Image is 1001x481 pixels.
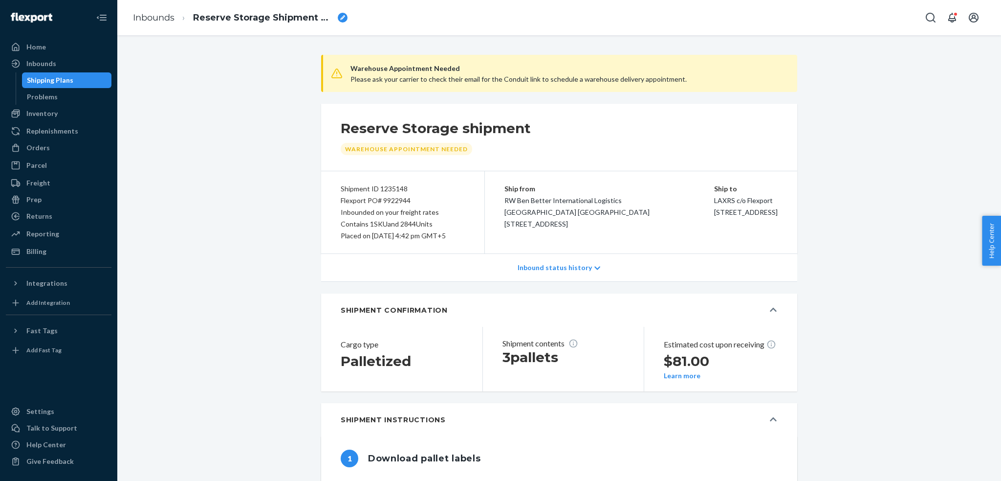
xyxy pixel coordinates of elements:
[6,39,111,55] a: Home
[6,192,111,207] a: Prep
[22,72,112,88] a: Shipping Plans
[518,263,592,273] p: Inbound status history
[26,423,77,433] div: Talk to Support
[664,352,778,370] h2: $81.00
[350,63,785,74] span: Warehouse Appointment Needed
[6,123,111,139] a: Replenishments
[964,8,983,27] button: Open account menu
[133,12,174,23] a: Inbounds
[27,75,73,85] div: Shipping Plans
[193,12,334,24] span: Reserve Storage Shipment STIba59145046
[502,348,616,366] h1: 3 pallets
[6,343,111,358] a: Add Fast Tag
[26,298,70,307] div: Add Integration
[6,275,111,291] button: Integrations
[6,404,111,419] a: Settings
[6,175,111,191] a: Freight
[341,143,472,155] div: Warehouse Appointment Needed
[6,226,111,242] a: Reporting
[368,448,480,469] h1: Download pallet labels
[341,230,465,242] div: Placed on [DATE] 4:42 pm GMT+5
[26,143,50,153] div: Orders
[6,244,111,259] a: Billing
[321,294,797,327] button: SHIPMENT CONFIRMATION
[664,372,700,380] button: Learn more
[341,218,465,230] div: Contains 1 SKU and 2844 Units
[26,109,58,118] div: Inventory
[341,195,465,206] div: Flexport PO# 9922944
[714,208,778,216] span: [STREET_ADDRESS]
[6,106,111,121] a: Inventory
[341,206,465,218] div: Inbounded on your freight rates
[26,229,59,239] div: Reporting
[921,8,940,27] button: Open Search Box
[26,160,47,170] div: Parcel
[6,140,111,156] a: Orders
[504,183,714,195] p: Ship from
[982,216,1001,266] button: Help Center
[341,352,455,370] h2: Palletized
[26,195,42,205] div: Prep
[321,403,797,436] button: Shipment Instructions
[942,8,962,27] button: Open notifications
[22,89,112,105] a: Problems
[714,195,778,206] p: LAXRS c/o Flexport
[26,126,78,136] div: Replenishments
[26,457,74,466] div: Give Feedback
[341,339,455,350] header: Cargo type
[26,178,50,188] div: Freight
[125,3,355,32] ol: breadcrumbs
[11,13,52,23] img: Flexport logo
[26,346,62,354] div: Add Fast Tag
[92,8,111,27] button: Close Navigation
[6,208,111,224] a: Returns
[6,437,111,453] a: Help Center
[6,295,111,311] a: Add Integration
[504,196,650,228] span: RW Ben Better International Logistics [GEOGRAPHIC_DATA] [GEOGRAPHIC_DATA] [STREET_ADDRESS]
[26,278,67,288] div: Integrations
[26,326,58,336] div: Fast Tags
[27,92,58,102] div: Problems
[341,415,446,425] h5: Shipment Instructions
[341,119,531,137] h2: Reserve Storage shipment
[26,211,52,221] div: Returns
[502,339,616,348] p: Shipment contents
[341,183,465,195] div: Shipment ID 1235148
[714,183,778,195] p: Ship to
[26,407,54,416] div: Settings
[341,450,358,467] span: 1
[26,59,56,69] div: Inbounds
[26,247,46,256] div: Billing
[6,323,111,339] button: Fast Tags
[6,420,111,436] a: Talk to Support
[664,339,778,350] p: Estimated cost upon receiving
[6,454,111,469] button: Give Feedback
[341,305,448,315] h5: SHIPMENT CONFIRMATION
[350,75,687,83] span: Please ask your carrier to check their email for the Conduit link to schedule a warehouse deliver...
[6,56,111,71] a: Inbounds
[26,440,66,450] div: Help Center
[6,158,111,173] a: Parcel
[26,42,46,52] div: Home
